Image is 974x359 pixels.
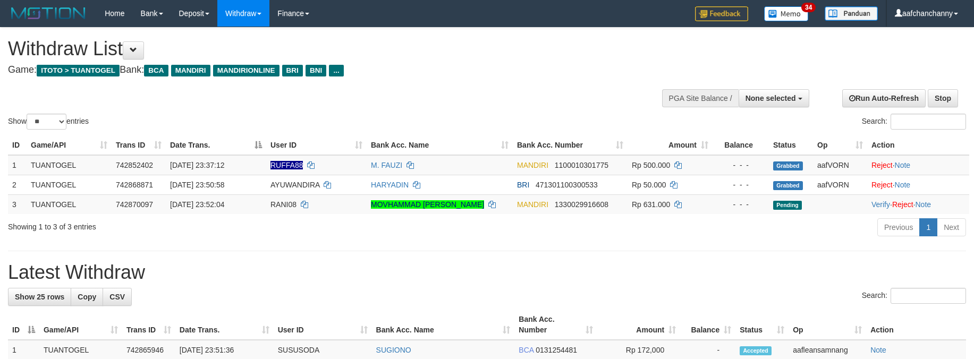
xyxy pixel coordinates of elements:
a: MOVHAMMAD [PERSON_NAME] [371,200,484,209]
h4: Game: Bank: [8,65,639,75]
td: · · [867,194,969,214]
span: Grabbed [773,161,803,170]
span: Copy 1330029916608 to clipboard [555,200,608,209]
span: Rp 500.000 [632,161,670,169]
a: HARYADIN [371,181,409,189]
th: Bank Acc. Name: activate to sort column ascending [372,310,515,340]
th: Bank Acc. Number: activate to sort column ascending [514,310,597,340]
td: 1 [8,155,27,175]
th: Balance [713,135,769,155]
span: ITOTO > TUANTOGEL [37,65,120,76]
span: Rp 631.000 [632,200,670,209]
th: Amount: activate to sort column ascending [597,310,680,340]
span: BCA [519,346,533,354]
div: PGA Site Balance / [662,89,739,107]
span: Accepted [740,346,772,355]
td: TUANTOGEL [27,155,112,175]
a: Previous [877,218,920,236]
span: BRI [517,181,529,189]
td: aafVORN [813,155,867,175]
span: Copy 1100010301775 to clipboard [555,161,608,169]
a: CSV [103,288,132,306]
input: Search: [891,288,966,304]
th: Status [769,135,813,155]
span: Show 25 rows [15,293,64,301]
th: Amount: activate to sort column ascending [628,135,713,155]
span: RANI08 [270,200,297,209]
div: - - - [717,160,765,170]
span: None selected [746,94,796,102]
img: Feedback.jpg [695,6,748,21]
label: Show entries [8,114,89,130]
td: · [867,155,969,175]
span: BRI [282,65,303,76]
th: Balance: activate to sort column ascending [680,310,735,340]
span: MANDIRI [517,161,548,169]
label: Search: [862,288,966,304]
span: Nama rekening ada tanda titik/strip, harap diedit [270,161,303,169]
span: MANDIRI [171,65,210,76]
th: Bank Acc. Name: activate to sort column ascending [367,135,513,155]
a: Copy [71,288,103,306]
td: · [867,175,969,194]
th: Bank Acc. Number: activate to sort column ascending [513,135,628,155]
td: 3 [8,194,27,214]
span: [DATE] 23:52:04 [170,200,224,209]
h1: Withdraw List [8,38,639,59]
a: Verify [871,200,890,209]
th: Trans ID: activate to sort column ascending [122,310,175,340]
th: ID [8,135,27,155]
span: Copy 471301100300533 to clipboard [536,181,598,189]
span: Rp 50.000 [632,181,666,189]
a: Show 25 rows [8,288,71,306]
button: None selected [739,89,809,107]
a: SUGIONO [376,346,411,354]
th: Trans ID: activate to sort column ascending [112,135,166,155]
a: Note [870,346,886,354]
a: Note [915,200,931,209]
a: Reject [892,200,913,209]
td: TUANTOGEL [27,194,112,214]
label: Search: [862,114,966,130]
h1: Latest Withdraw [8,262,966,283]
td: 2 [8,175,27,194]
th: ID: activate to sort column descending [8,310,39,340]
a: M. FAUZI [371,161,402,169]
span: Copy [78,293,96,301]
th: Action [867,135,969,155]
th: User ID: activate to sort column ascending [266,135,367,155]
a: Next [937,218,966,236]
span: ... [329,65,343,76]
td: TUANTOGEL [27,175,112,194]
input: Search: [891,114,966,130]
img: MOTION_logo.png [8,5,89,21]
a: 1 [919,218,937,236]
span: BCA [144,65,168,76]
th: Op: activate to sort column ascending [789,310,866,340]
span: Pending [773,201,802,210]
a: Run Auto-Refresh [842,89,926,107]
select: Showentries [27,114,66,130]
img: panduan.png [825,6,878,21]
th: Op: activate to sort column ascending [813,135,867,155]
a: Reject [871,161,893,169]
th: Action [866,310,966,340]
span: 742852402 [116,161,153,169]
a: Note [895,161,911,169]
span: 742870097 [116,200,153,209]
th: Date Trans.: activate to sort column descending [166,135,266,155]
div: Showing 1 to 3 of 3 entries [8,217,398,232]
a: Note [895,181,911,189]
span: 34 [801,3,816,12]
span: [DATE] 23:37:12 [170,161,224,169]
td: aafVORN [813,175,867,194]
span: MANDIRI [517,200,548,209]
th: Game/API: activate to sort column ascending [39,310,122,340]
div: - - - [717,179,765,190]
th: User ID: activate to sort column ascending [274,310,372,340]
th: Status: activate to sort column ascending [735,310,789,340]
a: Stop [928,89,958,107]
th: Game/API: activate to sort column ascending [27,135,112,155]
img: Button%20Memo.svg [764,6,809,21]
span: 742868871 [116,181,153,189]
